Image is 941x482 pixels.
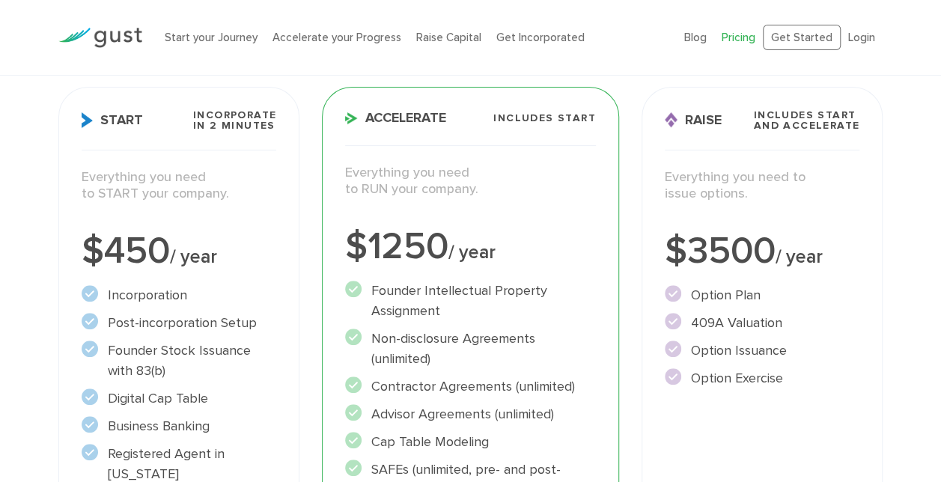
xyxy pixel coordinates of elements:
[82,233,276,270] div: $450
[665,112,722,128] span: Raise
[82,416,276,436] li: Business Banking
[82,341,276,381] li: Founder Stock Issuance with 83(b)
[416,31,481,44] a: Raise Capital
[82,112,93,128] img: Start Icon X2
[82,388,276,409] li: Digital Cap Table
[58,28,142,48] img: Gust Logo
[82,313,276,333] li: Post-incorporation Setup
[82,169,276,203] p: Everything you need to START your company.
[763,25,841,51] a: Get Started
[848,31,875,44] a: Login
[754,110,860,131] span: Includes START and ACCELERATE
[665,341,859,361] li: Option Issuance
[665,112,677,128] img: Raise Icon
[496,31,585,44] a: Get Incorporated
[345,112,358,124] img: Accelerate Icon
[665,169,859,203] p: Everything you need to issue options.
[684,31,707,44] a: Blog
[165,31,258,44] a: Start your Journey
[345,228,595,266] div: $1250
[82,112,143,128] span: Start
[82,285,276,305] li: Incorporation
[665,285,859,305] li: Option Plan
[776,245,823,268] span: / year
[665,313,859,333] li: 409A Valuation
[722,31,755,44] a: Pricing
[345,112,446,125] span: Accelerate
[345,165,595,198] p: Everything you need to RUN your company.
[345,404,595,424] li: Advisor Agreements (unlimited)
[170,245,217,268] span: / year
[665,233,859,270] div: $3500
[345,281,595,321] li: Founder Intellectual Property Assignment
[448,241,496,263] span: / year
[193,110,276,131] span: Incorporate in 2 Minutes
[665,368,859,388] li: Option Exercise
[345,329,595,369] li: Non-disclosure Agreements (unlimited)
[272,31,401,44] a: Accelerate your Progress
[345,432,595,452] li: Cap Table Modeling
[493,113,596,123] span: Includes START
[345,376,595,397] li: Contractor Agreements (unlimited)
